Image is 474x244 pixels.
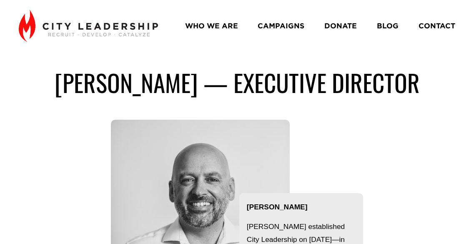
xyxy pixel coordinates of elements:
a: CONTACT [419,18,455,33]
a: DONATE [324,18,357,33]
a: WHO WE ARE [185,18,238,33]
strong: [PERSON_NAME] [247,203,308,211]
img: City Leadership - Recruit. Develop. Catalyze. [19,10,158,42]
h1: [PERSON_NAME] — executive director [19,68,455,97]
a: BLOG [377,18,399,33]
a: CAMPAIGNS [258,18,304,33]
